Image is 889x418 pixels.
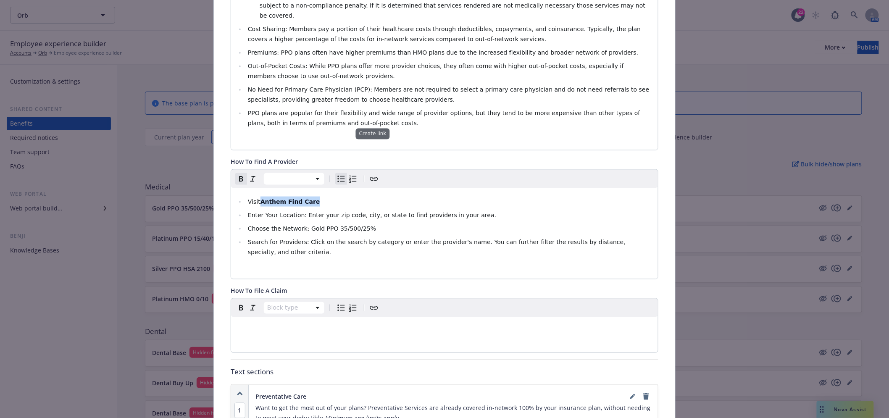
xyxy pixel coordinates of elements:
button: Block type [264,173,324,185]
div: Create link [356,129,390,139]
button: Bulleted list [335,173,347,185]
span: How To File A Claim [231,287,287,294]
div: editable markdown [231,317,658,337]
span: Cost Sharing: Members pay a portion of their healthcare costs through deductibles, copayments, an... [248,26,643,42]
span: PPO plans are popular for their flexibility and wide range of provider options, but they tend to ... [248,110,642,126]
a: editPencil [628,392,638,402]
span: Out-of-Pocket Costs: While PPO plans offer more provider choices, they often come with higher out... [248,63,626,79]
span: No Need for Primary Care Physician (PCP): Members are not required to select a primary care physi... [248,86,651,103]
span: Choose the Network: Gold PPO 35/500/25% [248,225,376,232]
button: Bulleted list [335,302,347,314]
p: Text sections [231,367,658,378]
span: Premiums: PPO plans often have higher premiums than HMO plans due to the increased flexibility an... [248,49,638,56]
strong: Anthem Find Care [260,198,320,205]
a: remove [641,392,651,402]
div: toggle group [335,173,359,185]
button: Numbered list [347,302,359,314]
button: Create link [368,173,380,185]
div: toggle group [335,302,359,314]
span: Preventative Care [255,392,306,401]
button: 1 [234,406,245,415]
button: Block type [264,302,324,314]
span: How To Find A Provider [231,158,298,166]
button: Italic [247,302,259,314]
div: editable markdown [231,188,658,279]
span: Visit [248,198,260,205]
button: Bold [235,302,247,314]
button: Italic [247,173,259,185]
button: Create link [368,302,380,314]
span: Enter Your Location: Enter your zip code, city, or state to find providers in your area. [248,212,496,218]
button: Numbered list [347,173,359,185]
button: Remove bold [235,173,247,185]
span: Search for Providers: Click on the search by category or enter the provider's name. You can furth... [248,239,627,255]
